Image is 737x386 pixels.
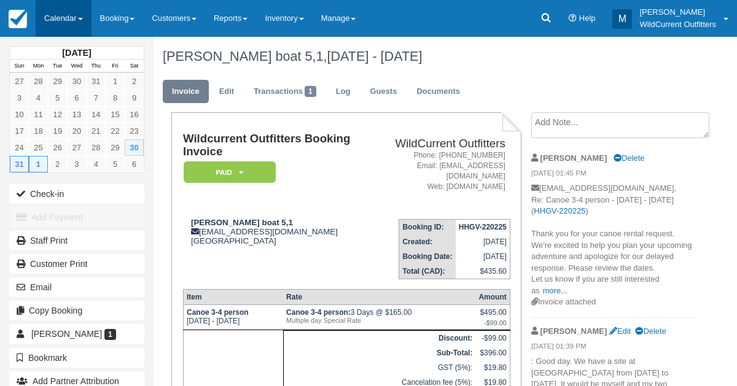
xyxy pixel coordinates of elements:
[210,80,243,104] a: Edit
[531,168,697,182] em: [DATE] 01:45 PM
[475,345,510,360] td: $396.00
[543,286,567,295] a: more...
[67,73,86,90] a: 30
[612,9,632,29] div: M
[106,106,125,123] a: 15
[9,231,144,250] a: Staff Print
[29,123,48,139] a: 18
[399,264,456,279] th: Total (CAD):
[327,48,422,64] span: [DATE] - [DATE]
[184,161,276,183] em: Paid
[286,317,472,324] em: Multiple day Special Rate
[283,345,475,360] th: Sub-Total:
[183,161,271,183] a: Paid
[67,106,86,123] a: 13
[10,60,29,73] th: Sun
[9,277,144,297] button: Email
[183,290,283,305] th: Item
[373,150,505,193] address: Phone: [PHONE_NUMBER] Email: [EMAIL_ADDRESS][DOMAIN_NAME] Web: [DOMAIN_NAME]
[9,348,144,368] button: Bookmark
[9,324,144,344] a: [PERSON_NAME] 1
[475,331,510,346] td: -$99.00
[456,234,510,249] td: [DATE]
[125,156,144,172] a: 6
[283,290,475,305] th: Rate
[540,153,607,163] strong: [PERSON_NAME]
[125,73,144,90] a: 2
[286,308,351,317] strong: Canoe 3-4 person
[48,106,67,123] a: 12
[48,156,67,172] a: 2
[183,305,283,330] td: [DATE] - [DATE]
[48,60,67,73] th: Tue
[125,106,144,123] a: 16
[540,326,607,336] strong: [PERSON_NAME]
[609,326,631,336] a: Edit
[106,90,125,106] a: 8
[478,308,506,326] div: $495.00
[163,49,697,64] h1: [PERSON_NAME] boat 5,1,
[373,137,505,150] h2: WildCurrent Outfitters
[10,156,29,172] a: 31
[456,249,510,264] td: [DATE]
[87,139,106,156] a: 28
[639,18,716,31] p: WildCurrent Outfitters
[87,73,106,90] a: 31
[87,60,106,73] th: Thu
[62,48,91,58] strong: [DATE]
[9,10,27,28] img: checkfront-main-nav-mini-logo.png
[125,123,144,139] a: 23
[29,73,48,90] a: 28
[531,341,697,355] em: [DATE] 01:39 PM
[29,90,48,106] a: 4
[9,254,144,274] a: Customer Print
[183,133,368,158] h1: Wildcurrent Outfitters Booking Invoice
[67,156,86,172] a: 3
[191,218,293,227] strong: [PERSON_NAME] boat 5,1
[459,223,507,231] strong: HHGV-220225
[579,14,596,23] span: Help
[29,156,48,172] a: 1
[29,106,48,123] a: 11
[104,329,116,340] span: 1
[478,319,506,326] em: -$99.00
[125,139,144,156] a: 30
[187,308,249,317] strong: Canoe 3-4 person
[9,184,144,204] button: Check-in
[614,153,644,163] a: Delete
[534,206,585,215] a: HHGV-220225
[283,331,475,346] th: Discount:
[183,218,368,245] div: [EMAIL_ADDRESS][DOMAIN_NAME] [GEOGRAPHIC_DATA]
[29,60,48,73] th: Mon
[67,139,86,156] a: 27
[48,73,67,90] a: 29
[67,90,86,106] a: 6
[106,60,125,73] th: Fri
[327,80,360,104] a: Log
[399,220,456,235] th: Booking ID:
[531,296,697,308] div: Invoice attached
[399,249,456,264] th: Booking Date:
[475,360,510,375] td: $19.80
[9,301,144,320] button: Copy Booking
[87,90,106,106] a: 7
[125,90,144,106] a: 9
[29,139,48,156] a: 25
[639,6,716,18] p: [PERSON_NAME]
[106,139,125,156] a: 29
[106,156,125,172] a: 5
[163,80,209,104] a: Invoice
[531,183,697,296] p: [EMAIL_ADDRESS][DOMAIN_NAME], Re: Canoe 3-4 person - [DATE] - [DATE] ( ) Thank you for your canoe...
[635,326,666,336] a: Delete
[10,90,29,106] a: 3
[106,73,125,90] a: 1
[10,139,29,156] a: 24
[67,60,86,73] th: Wed
[283,360,475,375] td: GST (5%):
[48,123,67,139] a: 19
[456,264,510,279] td: $435.60
[31,329,102,339] span: [PERSON_NAME]
[67,123,86,139] a: 20
[9,207,144,227] button: Add Payment
[361,80,406,104] a: Guests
